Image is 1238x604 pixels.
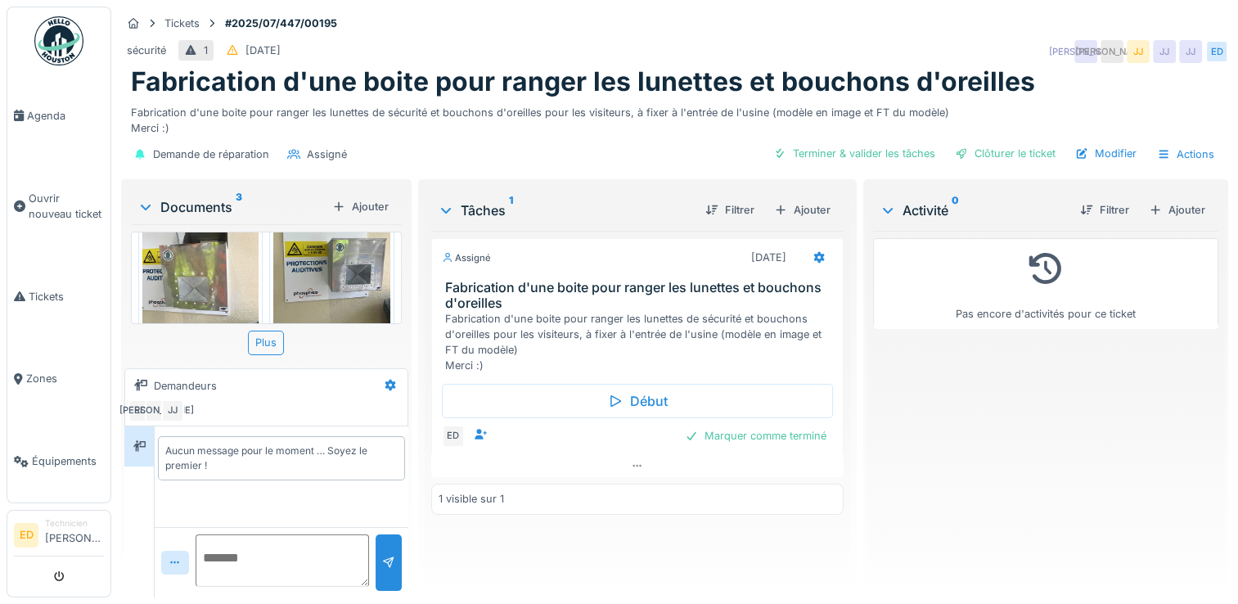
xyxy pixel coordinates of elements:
[442,251,491,265] div: Assigné
[14,523,38,548] li: ED
[880,201,1067,220] div: Activité
[7,420,110,503] a: Équipements
[131,98,1218,136] div: Fabrication d'une boite pour ranger les lunettes de sécurité et bouchons d'oreilles pour les visi...
[161,399,184,422] div: JJ
[7,255,110,338] a: Tickets
[153,146,269,162] div: Demande de réparation
[1179,40,1202,63] div: JJ
[1127,40,1150,63] div: JJ
[245,43,281,58] div: [DATE]
[7,338,110,421] a: Zones
[45,517,104,552] li: [PERSON_NAME]
[1074,199,1136,221] div: Filtrer
[142,184,259,340] img: 9o5rcf2r5i9q580ep7e9mqisk3ug
[1205,40,1228,63] div: ED
[767,142,942,165] div: Terminer & valider les tâches
[236,197,242,217] sup: 3
[128,399,151,422] div: ED
[952,201,959,220] sup: 0
[154,378,217,394] div: Demandeurs
[34,16,83,65] img: Badge_color-CXgf-gQk.svg
[442,425,465,448] div: ED
[678,425,833,447] div: Marquer comme terminé
[7,157,110,255] a: Ouvrir nouveau ticket
[218,16,344,31] strong: #2025/07/447/00195
[164,16,200,31] div: Tickets
[442,384,833,418] div: Début
[27,108,104,124] span: Agenda
[131,66,1035,97] h1: Fabrication d'une boite pour ranger les lunettes et bouchons d'oreilles
[438,201,692,220] div: Tâches
[248,331,284,354] div: Plus
[127,43,166,58] div: sécurité
[165,444,398,473] div: Aucun message pour le moment … Soyez le premier !
[45,517,104,530] div: Technicien
[326,196,395,218] div: Ajouter
[1074,40,1097,63] div: [PERSON_NAME]
[439,491,504,507] div: 1 visible sur 1
[699,199,761,221] div: Filtrer
[307,146,347,162] div: Assigné
[14,517,104,557] a: ED Technicien[PERSON_NAME]
[884,246,1208,322] div: Pas encore d'activités pour ce ticket
[145,399,168,422] div: [PERSON_NAME]
[509,201,513,220] sup: 1
[26,371,104,386] span: Zones
[7,74,110,157] a: Agenda
[1153,40,1176,63] div: JJ
[445,311,836,374] div: Fabrication d'une boite pour ranger les lunettes de sécurité et bouchons d'oreilles pour les visi...
[768,199,837,221] div: Ajouter
[445,280,836,311] h3: Fabrication d'une boite pour ranger les lunettes et bouchons d'oreilles
[29,289,104,304] span: Tickets
[1101,40,1123,63] div: [PERSON_NAME]
[1069,142,1143,165] div: Modifier
[137,197,326,217] div: Documents
[204,43,208,58] div: 1
[1142,199,1212,221] div: Ajouter
[948,142,1062,165] div: Clôturer le ticket
[273,184,389,340] img: toylefkwufd6h9rjoneqzpj0cca2
[32,453,104,469] span: Équipements
[1150,142,1222,166] div: Actions
[751,250,786,265] div: [DATE]
[29,191,104,222] span: Ouvrir nouveau ticket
